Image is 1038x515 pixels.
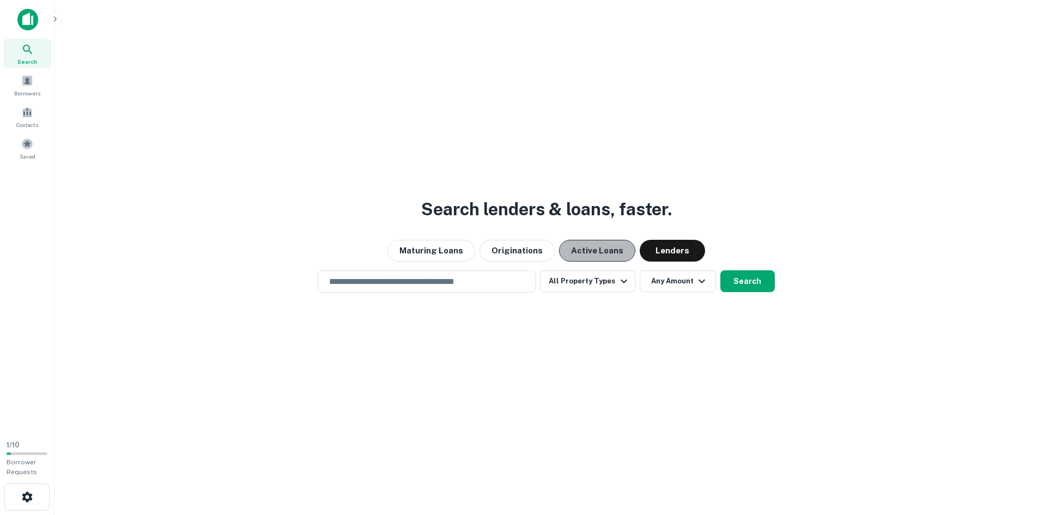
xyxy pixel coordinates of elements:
[3,39,51,68] a: Search
[640,270,716,292] button: Any Amount
[984,428,1038,480] iframe: Chat Widget
[7,458,37,476] span: Borrower Requests
[540,270,635,292] button: All Property Types
[17,9,38,31] img: capitalize-icon.png
[421,196,672,222] h3: Search lenders & loans, faster.
[14,89,40,98] span: Borrowers
[16,120,38,129] span: Contacts
[720,270,775,292] button: Search
[559,240,635,262] button: Active Loans
[479,240,555,262] button: Originations
[7,441,20,449] span: 1 / 10
[387,240,475,262] button: Maturing Loans
[3,70,51,100] a: Borrowers
[640,240,705,262] button: Lenders
[3,134,51,163] a: Saved
[20,152,35,161] span: Saved
[3,102,51,131] a: Contacts
[17,57,37,66] span: Search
